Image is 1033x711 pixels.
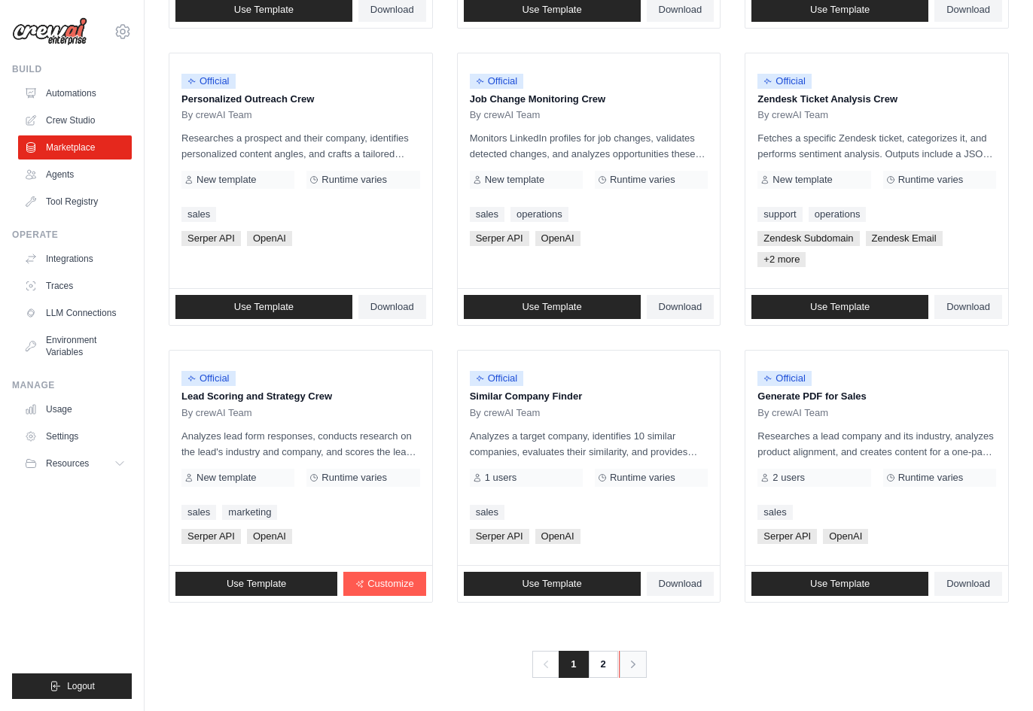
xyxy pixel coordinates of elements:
a: 2 [588,651,618,678]
span: New template [485,174,544,186]
span: By crewAI Team [757,109,828,121]
nav: Pagination [532,651,644,678]
span: By crewAI Team [470,109,541,121]
span: Zendesk Subdomain [757,231,859,246]
span: Use Template [234,301,294,313]
span: Use Template [522,301,581,313]
span: OpenAI [247,529,292,544]
span: Download [659,301,702,313]
span: Runtime varies [321,174,387,186]
span: Official [181,371,236,386]
span: Download [659,4,702,16]
span: Runtime varies [321,472,387,484]
span: Official [757,74,812,89]
span: Download [946,4,990,16]
a: Use Template [175,572,337,596]
p: Monitors LinkedIn profiles for job changes, validates detected changes, and analyzes opportunitie... [470,130,708,162]
span: 2 users [772,472,805,484]
a: Marketplace [18,135,132,160]
span: Download [659,578,702,590]
span: Zendesk Email [866,231,943,246]
div: Manage [12,379,132,391]
span: Serper API [181,529,241,544]
span: OpenAI [535,529,580,544]
a: Integrations [18,247,132,271]
div: Build [12,63,132,75]
span: Runtime varies [610,174,675,186]
a: Download [647,295,715,319]
a: Settings [18,424,132,448]
span: By crewAI Team [757,407,828,419]
p: Generate PDF for Sales [757,389,996,404]
a: Use Template [464,295,641,319]
a: Environment Variables [18,328,132,364]
span: Use Template [810,4,870,16]
span: Customize [367,578,413,590]
p: Personalized Outreach Crew [181,92,420,107]
a: operations [510,207,568,222]
span: Download [946,301,990,313]
a: Use Template [751,295,928,319]
span: New template [772,174,832,186]
span: By crewAI Team [181,109,252,121]
span: 1 [559,651,588,678]
span: Runtime varies [610,472,675,484]
span: Serper API [470,529,529,544]
a: LLM Connections [18,301,132,325]
p: Job Change Monitoring Crew [470,92,708,107]
span: Official [757,371,812,386]
span: By crewAI Team [470,407,541,419]
a: sales [470,505,504,520]
a: Automations [18,81,132,105]
a: Tool Registry [18,190,132,214]
span: OpenAI [247,231,292,246]
div: Operate [12,229,132,241]
p: Lead Scoring and Strategy Crew [181,389,420,404]
span: Use Template [234,4,294,16]
span: Download [370,4,414,16]
span: Use Template [227,578,286,590]
a: Use Template [751,572,928,596]
span: Serper API [181,231,241,246]
span: Download [370,301,414,313]
span: Serper API [757,529,817,544]
a: Use Template [175,295,352,319]
span: Official [470,371,524,386]
a: Download [934,295,1002,319]
p: Fetches a specific Zendesk ticket, categorizes it, and performs sentiment analysis. Outputs inclu... [757,130,996,162]
span: Use Template [522,4,581,16]
a: Crew Studio [18,108,132,132]
span: Official [470,74,524,89]
button: Logout [12,673,132,699]
span: Use Template [810,301,870,313]
span: New template [197,472,256,484]
a: marketing [222,505,277,520]
p: Researches a prospect and their company, identifies personalized content angles, and crafts a tai... [181,130,420,162]
a: Agents [18,163,132,187]
a: sales [757,505,792,520]
a: Traces [18,274,132,298]
a: sales [470,207,504,222]
a: Download [358,295,426,319]
span: By crewAI Team [181,407,252,419]
span: 1 users [485,472,517,484]
a: Customize [343,572,425,596]
span: Runtime varies [898,472,964,484]
a: operations [809,207,867,222]
img: Logo [12,17,87,46]
button: Resources [18,451,132,476]
a: Usage [18,397,132,421]
a: Download [647,572,715,596]
a: support [757,207,802,222]
span: Official [181,74,236,89]
a: Download [934,572,1002,596]
a: Use Template [464,572,641,596]
p: Zendesk Ticket Analysis Crew [757,92,996,107]
p: Analyzes lead form responses, conducts research on the lead's industry and company, and scores th... [181,428,420,460]
span: New template [197,174,256,186]
span: OpenAI [823,529,868,544]
span: +2 more [757,252,806,267]
a: sales [181,207,216,222]
span: Runtime varies [898,174,964,186]
span: Use Template [810,578,870,590]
